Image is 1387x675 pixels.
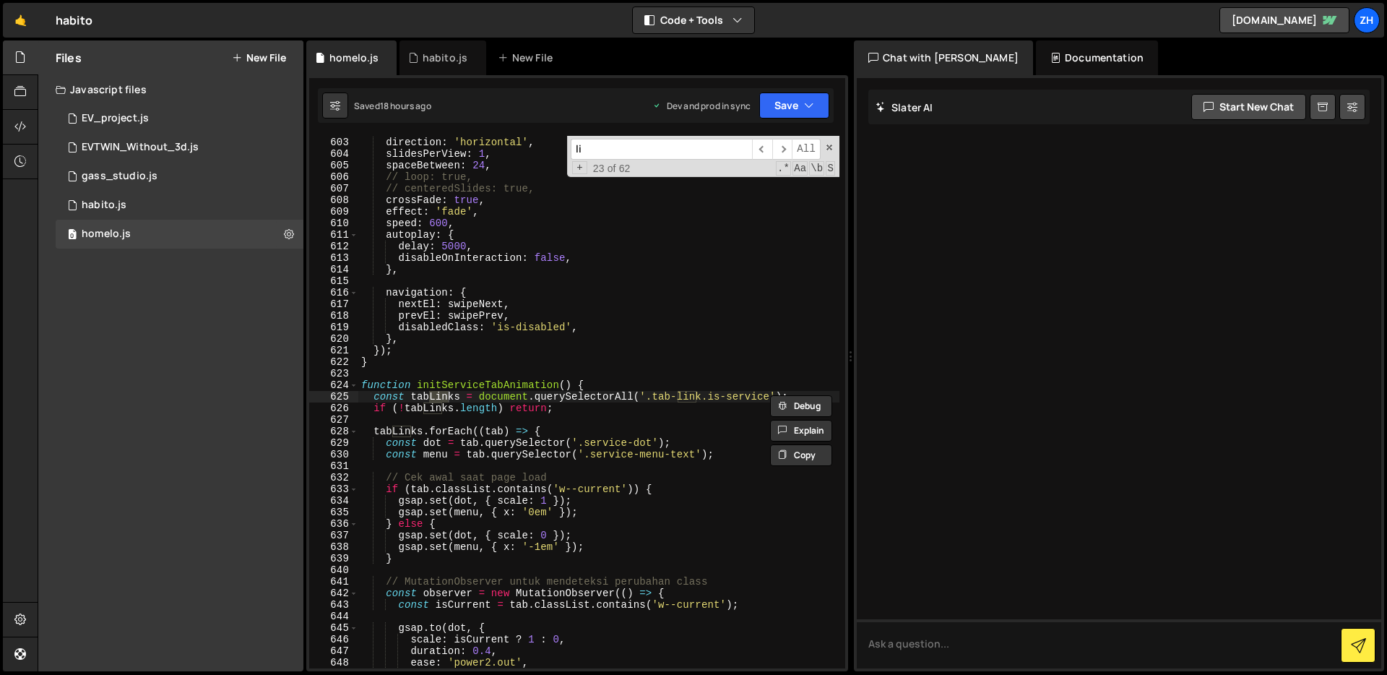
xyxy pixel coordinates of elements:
[309,194,358,206] div: 608
[876,100,933,114] h2: Slater AI
[854,40,1033,75] div: Chat with [PERSON_NAME]
[309,310,358,322] div: 618
[309,218,358,229] div: 610
[56,162,303,191] div: 13378/43790.js
[792,161,808,176] span: CaseSensitive Search
[309,576,358,588] div: 641
[1219,7,1349,33] a: [DOMAIN_NAME]
[309,345,358,356] div: 621
[309,507,358,518] div: 635
[309,160,358,171] div: 605
[309,530,358,541] div: 637
[772,139,792,160] span: ​
[56,191,303,220] div: 13378/33578.js
[354,100,431,112] div: Saved
[1036,40,1158,75] div: Documentation
[56,220,303,249] div: 13378/44011.js
[759,93,829,119] button: Save
[309,541,358,553] div: 638
[309,264,358,275] div: 614
[633,7,754,33] button: Code + Tools
[329,51,379,65] div: homelo.js
[652,100,751,112] div: Dev and prod in sync
[309,518,358,530] div: 636
[309,252,358,264] div: 613
[770,395,832,417] button: Debug
[770,444,832,466] button: Copy
[309,495,358,507] div: 634
[82,170,157,183] div: gass_studio.js
[571,139,752,160] input: Search for
[309,229,358,241] div: 611
[498,51,558,65] div: New File
[423,51,467,65] div: habito.js
[309,275,358,287] div: 615
[309,460,358,472] div: 631
[38,75,303,104] div: Javascript files
[309,657,358,668] div: 648
[309,287,358,298] div: 616
[309,241,358,252] div: 612
[572,161,587,174] span: Toggle Replace mode
[309,553,358,564] div: 639
[587,163,636,174] span: 23 of 62
[309,645,358,657] div: 647
[309,611,358,622] div: 644
[309,634,358,645] div: 646
[68,230,77,241] span: 0
[309,622,358,634] div: 645
[770,420,832,442] button: Explain
[309,298,358,310] div: 617
[82,112,149,125] div: EV_project.js
[309,599,358,611] div: 643
[82,199,126,212] div: habito.js
[309,368,358,379] div: 623
[309,472,358,483] div: 632
[309,588,358,599] div: 642
[380,100,431,112] div: 18 hours ago
[309,356,358,368] div: 622
[752,139,772,160] span: ​
[309,206,358,218] div: 609
[776,161,791,176] span: RegExp Search
[82,141,199,154] div: EVTWIN_Without_3d.js
[1354,7,1380,33] a: zh
[309,322,358,333] div: 619
[309,183,358,194] div: 607
[309,379,358,391] div: 624
[56,12,92,29] div: habito
[309,449,358,460] div: 630
[309,137,358,148] div: 603
[309,564,358,576] div: 640
[309,483,358,495] div: 633
[309,414,358,426] div: 627
[309,437,358,449] div: 629
[56,104,303,133] div: 13378/40224.js
[309,426,358,437] div: 628
[309,333,358,345] div: 620
[809,161,824,176] span: Whole Word Search
[1191,94,1306,120] button: Start new chat
[309,148,358,160] div: 604
[826,161,835,176] span: Search In Selection
[309,391,358,403] div: 625
[232,52,286,64] button: New File
[82,228,131,241] div: homelo.js
[56,133,303,162] div: 13378/41195.js
[3,3,38,38] a: 🤙
[309,171,358,183] div: 606
[309,403,358,414] div: 626
[56,50,82,66] h2: Files
[792,139,821,160] span: Alt-Enter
